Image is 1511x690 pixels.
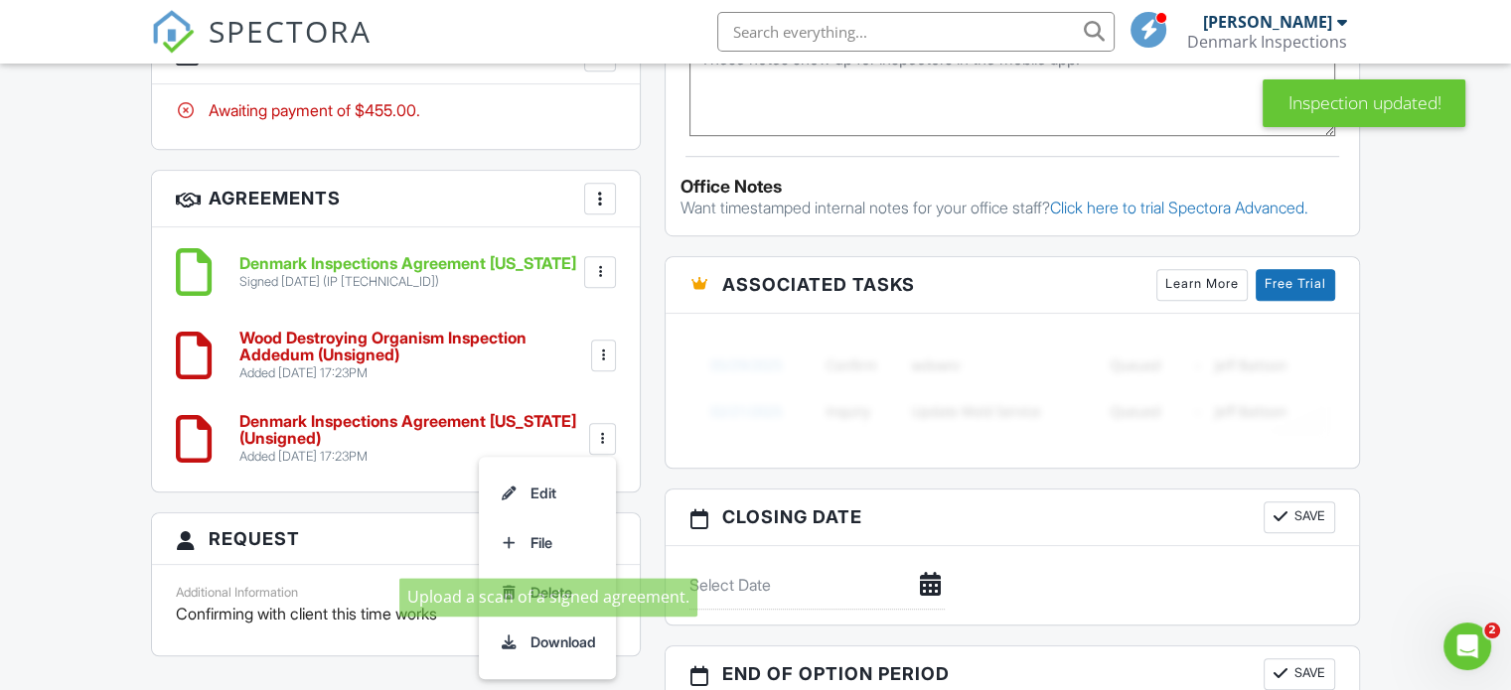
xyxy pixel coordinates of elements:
div: [PERSON_NAME] [1203,12,1332,32]
div: Inspection updated! [1263,79,1465,127]
a: Wood Destroying Organism Inspection Addedum (Unsigned) Added [DATE] 17:23PM [239,330,587,382]
p: Want timestamped internal notes for your office staff? [680,197,1344,218]
button: Save [1264,501,1335,533]
div: Added [DATE] 17:23PM [239,365,587,381]
img: blurred-tasks-251b60f19c3f713f9215ee2a18cbf2105fc2d72fcd585247cf5e9ec0c957c1dd.png [689,329,1335,448]
span: 2 [1484,622,1500,638]
div: Denmark Inspections [1187,32,1347,52]
span: SPECTORA [209,10,372,52]
input: Select Date [689,561,945,610]
label: Additional Information [176,585,298,600]
a: Free Trial [1256,269,1335,301]
span: Closing date [722,503,862,530]
a: Delete [491,568,604,618]
a: Learn More [1156,269,1248,301]
img: The Best Home Inspection Software - Spectora [151,10,195,54]
p: Confirming with client this time works [176,603,616,624]
a: Denmark Inspections Agreement [US_STATE] Signed [DATE] (IP [TECHNICAL_ID]) [239,255,576,290]
h6: Denmark Inspections Agreement [US_STATE] (Unsigned) [239,413,585,448]
a: Download [491,618,604,667]
iframe: Intercom live chat [1443,622,1491,670]
h6: Wood Destroying Organism Inspection Addedum (Unsigned) [239,330,587,364]
div: Office Notes [680,177,1344,197]
button: Save [1264,658,1335,690]
span: Associated Tasks [722,271,915,298]
input: Search everything... [717,12,1115,52]
h6: Denmark Inspections Agreement [US_STATE] [239,255,576,273]
a: Click here to trial Spectora Advanced. [1050,198,1308,217]
a: Edit [491,469,604,518]
a: Denmark Inspections Agreement [US_STATE] (Unsigned) Added [DATE] 17:23PM [239,413,585,466]
h3: Agreements [152,171,640,227]
span: End of Option Period [722,660,950,687]
a: File [491,518,604,568]
h3: Request [152,513,640,565]
a: SPECTORA [151,27,372,69]
div: Awaiting payment of $455.00. [176,99,616,121]
div: Signed [DATE] (IP [TECHNICAL_ID]) [239,274,576,290]
div: Added [DATE] 17:23PM [239,449,585,465]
